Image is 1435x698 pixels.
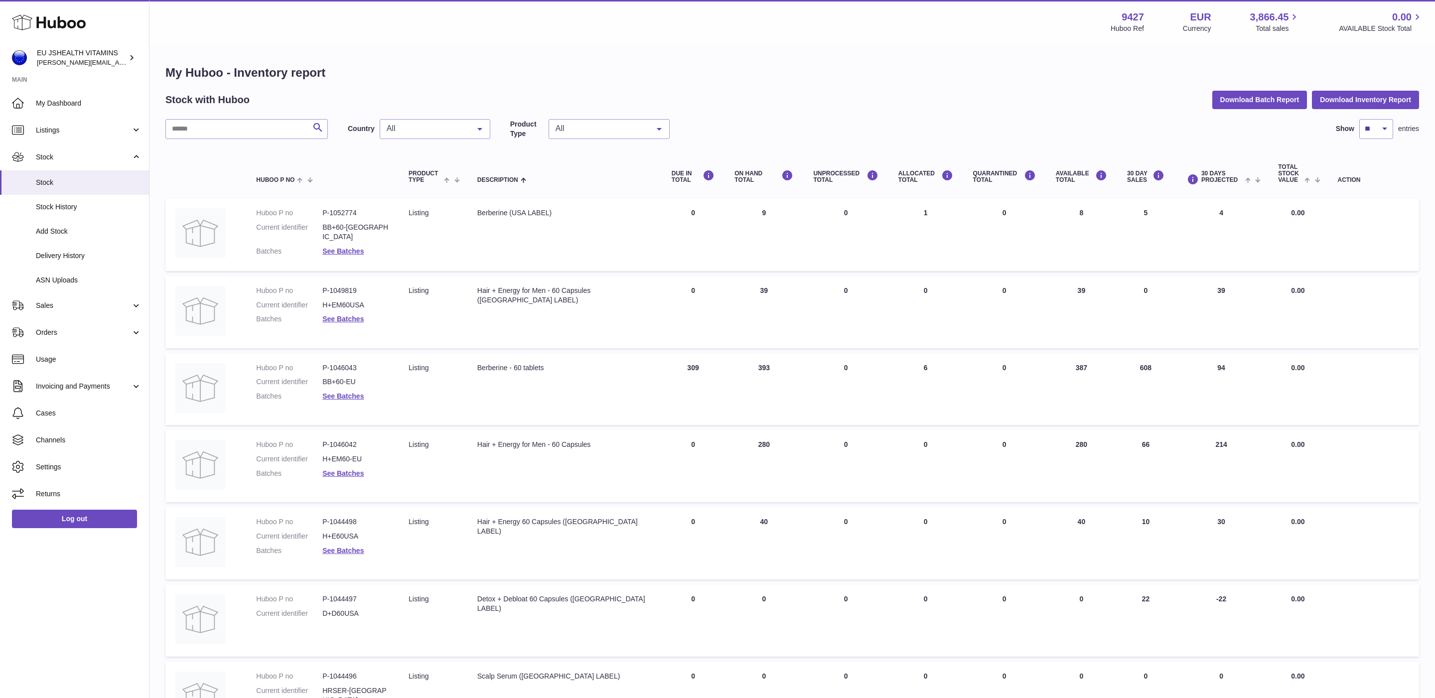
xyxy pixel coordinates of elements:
[1056,170,1107,183] div: AVAILABLE Total
[409,595,429,603] span: listing
[888,584,963,657] td: 0
[1174,584,1268,657] td: -22
[1174,507,1268,579] td: 30
[888,276,963,348] td: 0
[256,546,322,556] dt: Batches
[1291,209,1304,217] span: 0.00
[322,223,389,242] dd: BB+60-[GEOGRAPHIC_DATA]
[1003,209,1006,217] span: 0
[477,177,518,183] span: Description
[322,247,364,255] a: See Batches
[662,353,724,425] td: 309
[12,510,137,528] a: Log out
[322,532,389,541] dd: H+E60USA
[724,584,803,657] td: 0
[1291,672,1304,680] span: 0.00
[1122,10,1144,24] strong: 9427
[36,202,142,212] span: Stock History
[1117,353,1174,425] td: 608
[1117,198,1174,271] td: 5
[256,440,322,449] dt: Huboo P no
[256,363,322,373] dt: Huboo P no
[256,247,322,256] dt: Batches
[256,377,322,387] dt: Current identifier
[477,440,652,449] div: Hair + Energy for Men - 60 Capsules
[322,469,364,477] a: See Batches
[37,58,200,66] span: [PERSON_NAME][EMAIL_ADDRESS][DOMAIN_NAME]
[36,99,142,108] span: My Dashboard
[322,609,389,618] dd: D+D60USA
[36,328,131,337] span: Orders
[1190,10,1211,24] strong: EUR
[36,435,142,445] span: Channels
[1183,24,1211,33] div: Currency
[175,286,225,336] img: product image
[1127,170,1164,183] div: 30 DAY SALES
[256,314,322,324] dt: Batches
[36,126,131,135] span: Listings
[477,594,652,613] div: Detox + Debloat 60 Capsules ([GEOGRAPHIC_DATA] LABEL)
[36,178,142,187] span: Stock
[175,363,225,413] img: product image
[1003,286,1006,294] span: 0
[888,507,963,579] td: 0
[803,198,888,271] td: 0
[724,198,803,271] td: 9
[384,124,470,134] span: All
[409,170,441,183] span: Product Type
[973,170,1036,183] div: QUARANTINED Total
[322,454,389,464] dd: H+EM60-EU
[165,93,250,107] h2: Stock with Huboo
[1174,353,1268,425] td: 94
[803,353,888,425] td: 0
[553,124,649,134] span: All
[175,208,225,258] img: product image
[256,517,322,527] dt: Huboo P no
[256,223,322,242] dt: Current identifier
[256,177,294,183] span: Huboo P no
[1046,276,1117,348] td: 39
[477,208,652,218] div: Berberine (USA LABEL)
[256,300,322,310] dt: Current identifier
[662,430,724,502] td: 0
[888,353,963,425] td: 6
[256,454,322,464] dt: Current identifier
[256,392,322,401] dt: Batches
[256,532,322,541] dt: Current identifier
[348,124,375,134] label: Country
[322,392,364,400] a: See Batches
[662,584,724,657] td: 0
[322,440,389,449] dd: P-1046042
[803,507,888,579] td: 0
[1250,10,1289,24] span: 3,866.45
[256,469,322,478] dt: Batches
[1339,10,1423,33] a: 0.00 AVAILABLE Stock Total
[724,276,803,348] td: 39
[1291,595,1304,603] span: 0.00
[1046,584,1117,657] td: 0
[510,120,544,139] label: Product Type
[322,594,389,604] dd: P-1044497
[36,489,142,499] span: Returns
[36,355,142,364] span: Usage
[734,170,793,183] div: ON HAND Total
[1256,24,1300,33] span: Total sales
[1212,91,1307,109] button: Download Batch Report
[1336,124,1354,134] label: Show
[409,364,429,372] span: listing
[175,594,225,644] img: product image
[1250,10,1300,33] a: 3,866.45 Total sales
[36,409,142,418] span: Cases
[175,440,225,490] img: product image
[1291,364,1304,372] span: 0.00
[1046,430,1117,502] td: 280
[1046,198,1117,271] td: 8
[724,507,803,579] td: 40
[724,430,803,502] td: 280
[36,251,142,261] span: Delivery History
[803,584,888,657] td: 0
[1339,24,1423,33] span: AVAILABLE Stock Total
[165,65,1419,81] h1: My Huboo - Inventory report
[409,672,429,680] span: listing
[724,353,803,425] td: 393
